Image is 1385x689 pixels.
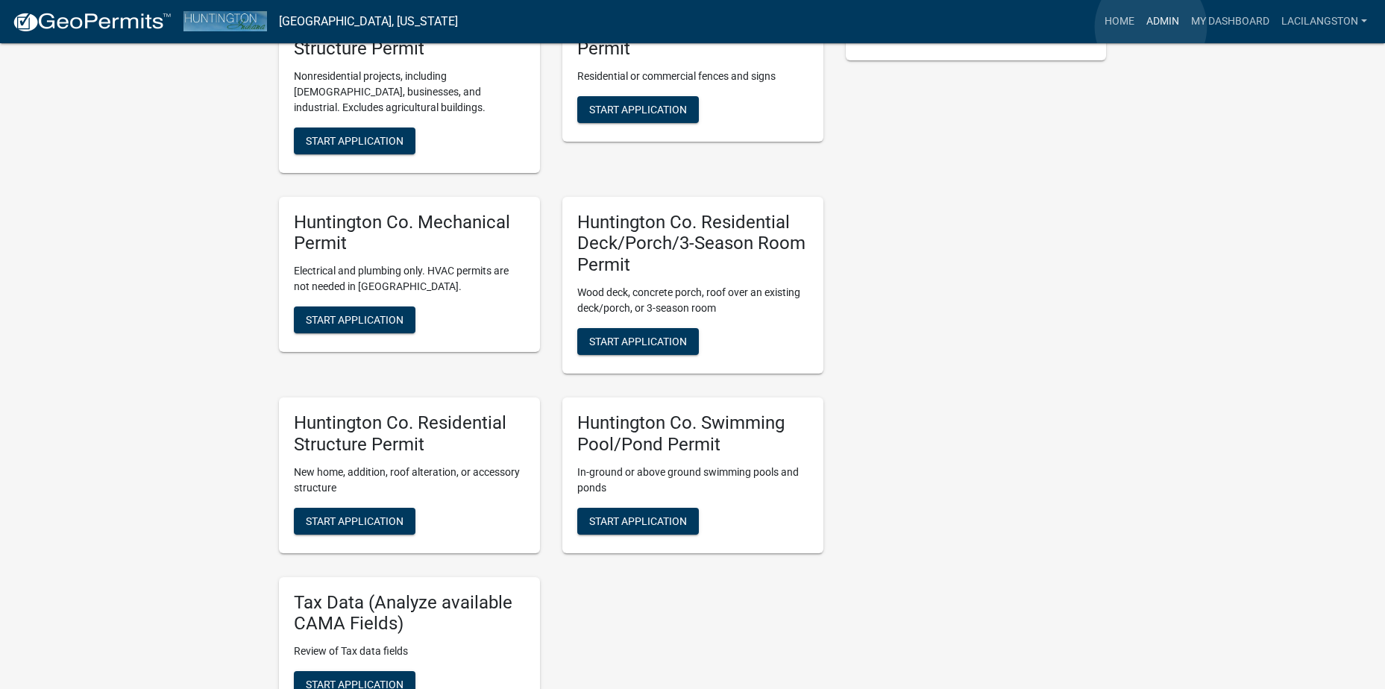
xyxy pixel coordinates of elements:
[294,508,415,535] button: Start Application
[577,96,699,123] button: Start Application
[589,103,687,115] span: Start Application
[294,69,525,116] p: Nonresidential projects, including [DEMOGRAPHIC_DATA], businesses, and industrial. Excludes agric...
[306,314,403,326] span: Start Application
[306,515,403,526] span: Start Application
[589,336,687,347] span: Start Application
[306,134,403,146] span: Start Application
[577,212,808,276] h5: Huntington Co. Residential Deck/Porch/3-Season Room Permit
[294,592,525,635] h5: Tax Data (Analyze available CAMA Fields)
[1099,7,1140,36] a: Home
[577,412,808,456] h5: Huntington Co. Swimming Pool/Pond Permit
[577,69,808,84] p: Residential or commercial fences and signs
[577,285,808,316] p: Wood deck, concrete porch, roof over an existing deck/porch, or 3-season room
[577,465,808,496] p: In-ground or above ground swimming pools and ponds
[1140,7,1185,36] a: Admin
[294,212,525,255] h5: Huntington Co. Mechanical Permit
[279,9,458,34] a: [GEOGRAPHIC_DATA], [US_STATE]
[1185,7,1275,36] a: My Dashboard
[183,11,267,31] img: Huntington County, Indiana
[294,263,525,295] p: Electrical and plumbing only. HVAC permits are not needed in [GEOGRAPHIC_DATA].
[577,508,699,535] button: Start Application
[294,128,415,154] button: Start Application
[1275,7,1373,36] a: LaciLangston
[294,644,525,659] p: Review of Tax data fields
[589,515,687,526] span: Start Application
[577,328,699,355] button: Start Application
[294,412,525,456] h5: Huntington Co. Residential Structure Permit
[294,465,525,496] p: New home, addition, roof alteration, or accessory structure
[294,306,415,333] button: Start Application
